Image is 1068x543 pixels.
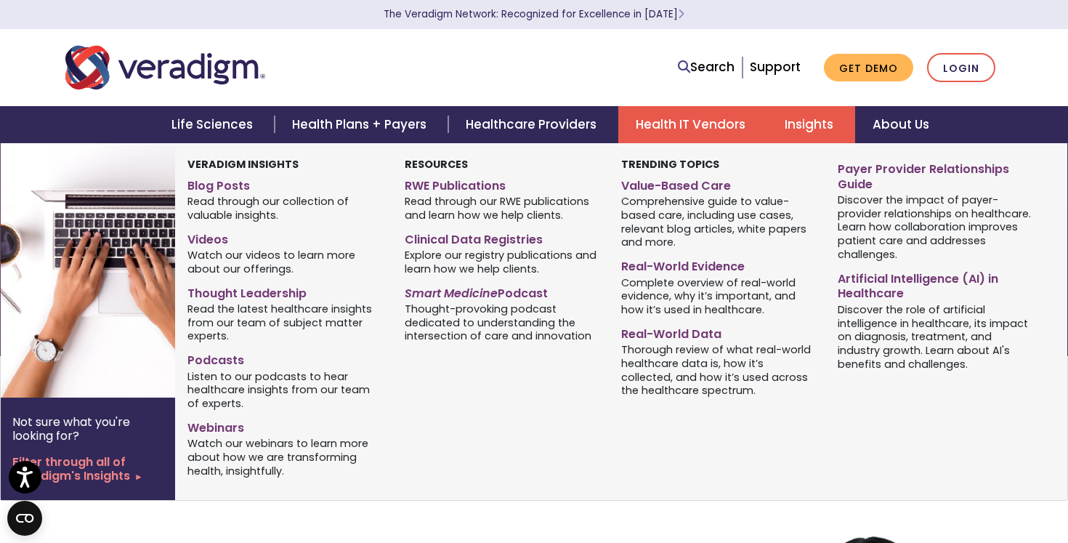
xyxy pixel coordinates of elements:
span: Read through our RWE publications and learn how we help clients. [405,194,599,222]
strong: Trending Topics [621,157,719,172]
a: Podcasts [187,347,382,369]
span: Watch our videos to learn more about our offerings. [187,248,382,276]
p: Not sure what you're looking for? [12,415,163,443]
a: Search [678,57,735,77]
a: Login [927,53,995,83]
span: Thought-provoking podcast dedicated to understanding the intersection of care and innovation [405,301,599,343]
span: Discover the role of artificial intelligence in healthcare, its impact on diagnosis, treatment, a... [838,302,1032,371]
a: Get Demo [824,54,913,82]
span: Explore our registry publications and learn how we help clients. [405,248,599,276]
a: Insights [767,106,855,143]
a: Payer Provider Relationships Guide [838,156,1032,193]
img: Veradigm logo [65,44,265,92]
span: Discover the impact of payer-provider relationships on healthcare. Learn how collaboration improv... [838,192,1032,261]
a: Artificial Intelligence (AI) in Healthcare [838,266,1032,302]
span: Read the latest healthcare insights from our team of subject matter experts. [187,301,382,343]
span: Complete overview of real-world evidence, why it’s important, and how it’s used in healthcare. [621,275,816,317]
a: The Veradigm Network: Recognized for Excellence in [DATE]Learn More [384,7,684,21]
span: Learn More [678,7,684,21]
span: Listen to our podcasts to hear healthcare insights from our team of experts. [187,369,382,411]
a: Support [750,58,801,76]
a: Healthcare Providers [448,106,618,143]
a: Smart MedicinePodcast [405,281,599,302]
strong: Resources [405,157,468,172]
img: Two hands typing on a laptop [1,143,235,398]
a: Health Plans + Payers [275,106,448,143]
button: Open CMP widget [7,501,42,536]
span: Read through our collection of valuable insights. [187,194,382,222]
a: Webinars [187,415,382,436]
a: RWE Publications [405,173,599,194]
a: Filter through all of Veradigm's Insights [12,455,163,483]
a: Real-World Evidence [621,254,816,275]
a: Value-Based Care [621,173,816,194]
a: Real-World Data [621,321,816,342]
span: Comprehensive guide to value-based care, including use cases, relevant blog articles, white paper... [621,194,816,249]
strong: Veradigm Insights [187,157,299,172]
a: Life Sciences [154,106,275,143]
a: About Us [855,106,947,143]
span: Watch our webinars to learn more about how we are transforming health, insightfully. [187,436,382,478]
em: Smart Medicine [405,285,498,302]
a: Health IT Vendors [618,106,767,143]
a: Videos [187,227,382,248]
a: Thought Leadership [187,281,382,302]
a: Blog Posts [187,173,382,194]
span: Thorough review of what real-world healthcare data is, how it’s collected, and how it’s used acro... [621,342,816,398]
a: Clinical Data Registries [405,227,599,248]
